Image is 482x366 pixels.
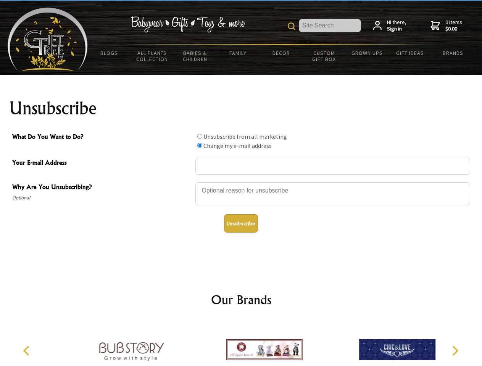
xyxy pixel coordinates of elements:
span: Optional [12,193,192,202]
label: Change my e-mail address [203,142,272,149]
span: What Do You Want to Do? [12,132,192,143]
img: Babywear - Gifts - Toys & more [131,16,245,32]
strong: $0.00 [445,26,462,32]
button: Unsubscribe [224,214,258,233]
a: Babies & Children [174,45,217,67]
img: Babyware - Gifts - Toys and more... [8,8,88,71]
a: Family [217,45,260,61]
strong: Sign in [387,26,406,32]
a: All Plants Collection [131,45,174,67]
span: Your E-mail Address [12,158,192,169]
a: Brands [432,45,475,61]
button: Next [447,342,463,359]
a: Grown Ups [345,45,389,61]
img: product search [288,22,295,30]
a: 0 items$0.00 [431,19,462,32]
label: Unsubscribe from all marketing [203,133,287,140]
a: BLOGS [88,45,131,61]
a: Hi there,Sign in [373,19,406,32]
input: What Do You Want to Do? [197,134,202,139]
span: 0 items [445,19,462,32]
input: What Do You Want to Do? [197,143,202,148]
a: Gift Ideas [389,45,432,61]
a: Decor [260,45,303,61]
h2: Our Brands [15,291,467,309]
span: Why Are You Unsubscribing? [12,182,192,193]
h1: Unsubscribe [9,99,473,117]
span: Hi there, [387,19,406,32]
input: Site Search [299,19,361,32]
button: Previous [19,342,36,359]
input: Your E-mail Address [195,158,470,175]
textarea: Why Are You Unsubscribing? [195,182,470,205]
a: Custom Gift Box [303,45,346,67]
